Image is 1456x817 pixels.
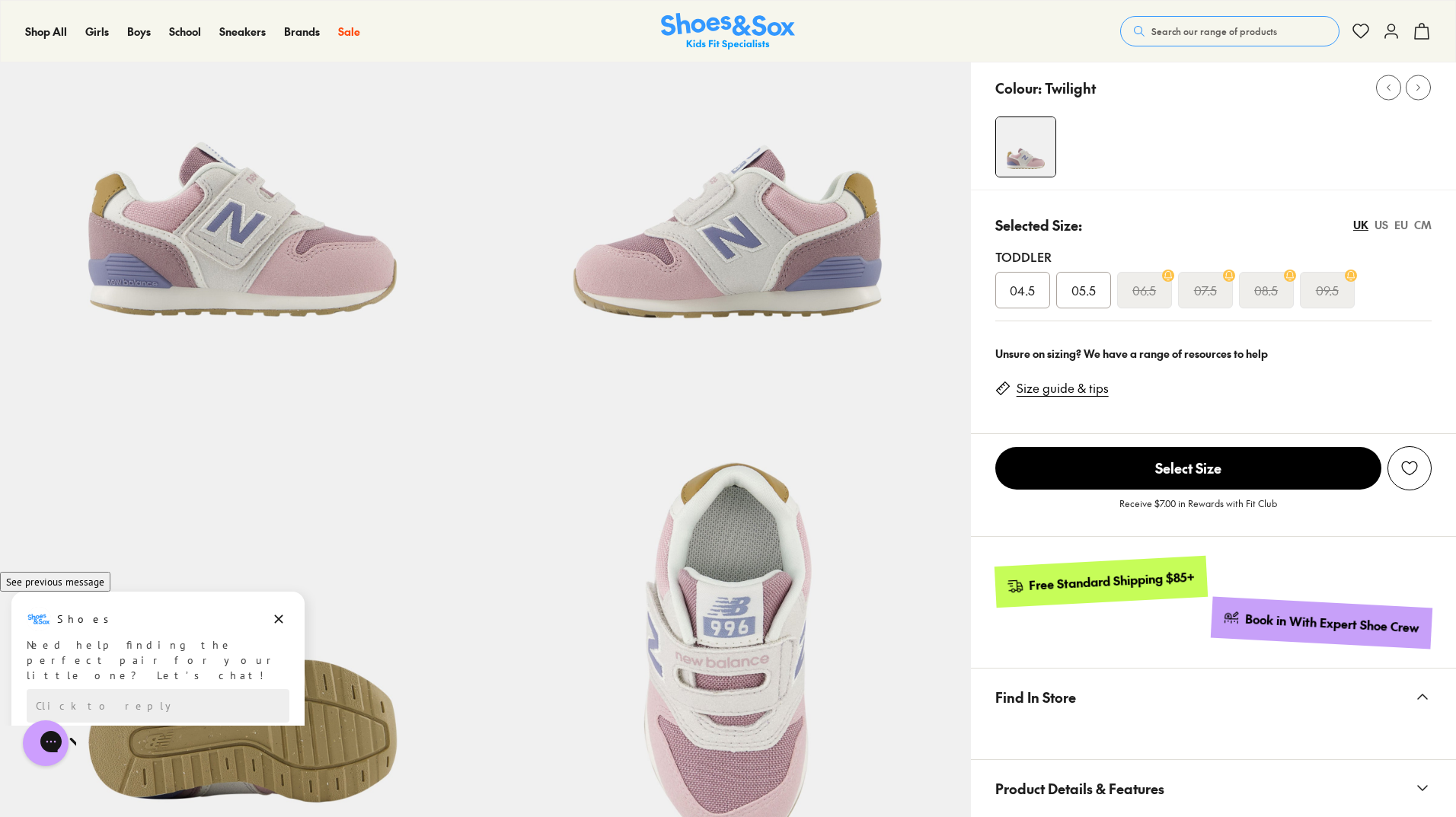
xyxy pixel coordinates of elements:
s: 09.5 [1316,281,1339,299]
div: Message from Shoes. Need help finding the perfect pair for your little one? Let’s chat! [11,37,305,113]
span: Girls [85,24,109,39]
div: EU [1394,217,1408,233]
a: Book in With Expert Shoe Crew [1211,596,1432,649]
p: Colour: [995,78,1042,98]
h3: Shoes [57,42,117,57]
a: Shop All [25,24,67,40]
a: Sale [338,24,360,40]
a: Boys [127,24,151,40]
div: Reply to the campaigns [27,120,289,153]
a: Girls [85,24,109,40]
button: Select Size [995,446,1381,490]
div: UK [1353,217,1368,233]
s: 07.5 [1194,281,1217,299]
span: Sale [338,24,360,39]
a: Sneakers [219,24,266,40]
div: Unsure on sizing? We have a range of resources to help [995,346,1432,362]
a: School [169,24,201,40]
span: Boys [127,24,151,39]
span: Brands [284,24,320,39]
p: Twilight [1045,78,1096,98]
img: SNS_Logo_Responsive.svg [661,13,795,50]
button: Find In Store [971,669,1456,726]
span: School [169,24,201,39]
img: 4-522573_1 [996,117,1055,177]
span: Find In Store [995,675,1076,720]
iframe: Gorgias live chat messenger [15,715,76,771]
span: Search our range of products [1151,24,1277,38]
s: 08.5 [1254,281,1278,299]
span: 04.5 [1010,281,1035,299]
img: Shoes logo [27,37,51,62]
span: Sneakers [219,24,266,39]
div: Toddler [995,247,1432,266]
iframe: Find in Store [995,726,1432,741]
div: Free Standard Shipping $85+ [1028,568,1195,593]
button: Dismiss campaign [268,39,289,60]
button: Search our range of products [1120,16,1339,46]
div: CM [1414,217,1432,233]
span: Select Size [995,447,1381,490]
button: Add to Wishlist [1387,446,1432,490]
span: Product Details & Features [995,766,1164,811]
div: Campaign message [11,22,305,168]
div: US [1375,217,1388,233]
a: Brands [284,24,320,40]
a: Size guide & tips [1017,380,1109,397]
p: Selected Size: [995,215,1082,235]
a: Free Standard Shipping $85+ [994,556,1207,608]
div: Book in With Expert Shoe Crew [1245,611,1420,637]
button: Product Details & Features [971,760,1456,817]
a: Shoes & Sox [661,13,795,50]
s: 06.5 [1132,281,1156,299]
p: Receive $7.00 in Rewards with Fit Club [1119,496,1277,524]
span: Shop All [25,24,67,39]
span: See previous message [6,5,104,19]
div: Need help finding the perfect pair for your little one? Let’s chat! [27,68,289,113]
span: 05.5 [1071,281,1096,299]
